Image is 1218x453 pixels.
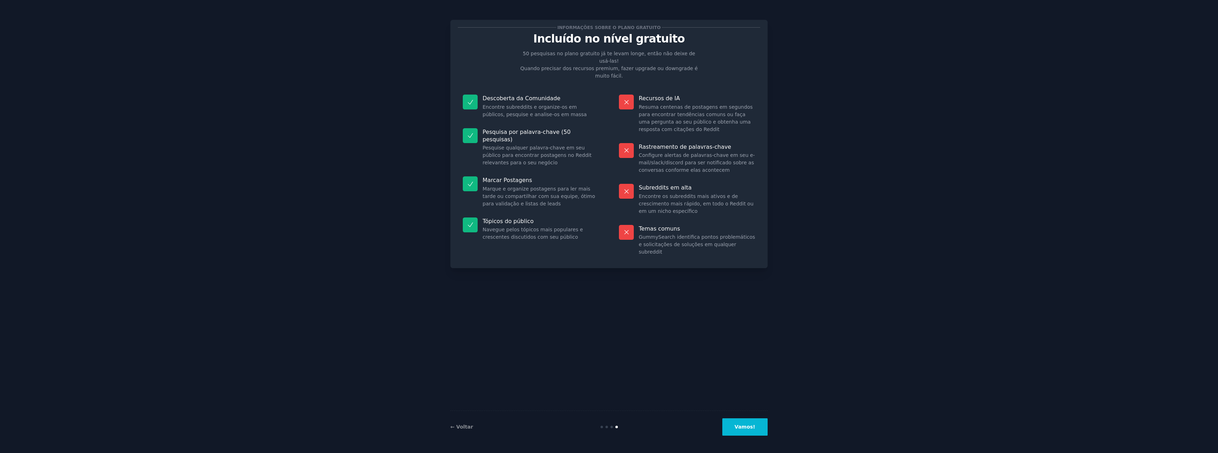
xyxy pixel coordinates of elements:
font: Descoberta da Comunidade [483,95,560,102]
font: Marque e organize postagens para ler mais tarde ou compartilhar com sua equipe, ótimo para valida... [483,186,595,206]
button: Vamos! [722,418,768,436]
font: Recursos de IA [639,95,680,102]
font: Informações sobre o plano gratuito [557,25,661,30]
font: Resuma centenas de postagens em segundos para encontrar tendências comuns ou faça uma pergunta ao... [639,104,753,132]
font: Encontre subreddits e organize-os em públicos, pesquise e analise-os em massa [483,104,587,117]
font: 50 pesquisas no plano gratuito já te levam longe, então não deixe de usá-las! [523,51,695,64]
font: Quando precisar dos recursos premium, fazer upgrade ou downgrade é muito fácil. [520,66,698,79]
font: GummySearch identifica pontos problemáticos e solicitações de soluções em qualquer subreddit [639,234,755,255]
font: Temas comuns [639,225,680,232]
font: Vamos! [735,424,755,430]
font: Rastreamento de palavras-chave [639,143,731,150]
font: Encontre os subreddits mais ativos e de crescimento mais rápido, em todo o Reddit ou em um nicho ... [639,193,753,214]
a: ← Voltar [450,424,473,430]
font: Configure alertas de palavras-chave em seu e-mail/slack/discord para ser notificado sobre as conv... [639,152,755,173]
font: Marcar Postagens [483,177,532,183]
font: Incluído no nível gratuito [533,32,685,45]
font: Tópicos do público [483,218,534,225]
font: Pesquisa por palavra-chave (50 pesquisas) [483,129,570,143]
font: Subreddits em alta [639,184,691,191]
font: Navegue pelos tópicos mais populares e crescentes discutidos com seu público [483,227,583,240]
font: Pesquise qualquer palavra-chave em seu público para encontrar postagens no Reddit relevantes para... [483,145,592,165]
